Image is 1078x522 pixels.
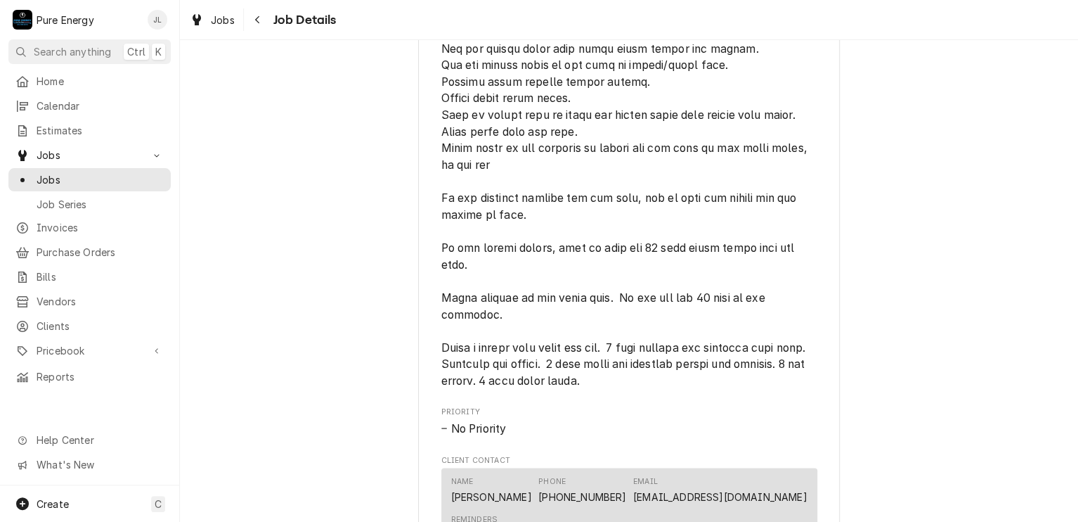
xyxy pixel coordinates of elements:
[37,13,94,27] div: Pure Energy
[441,454,817,466] span: Client Contact
[8,453,171,476] a: Go to What's New
[37,245,164,260] span: Purchase Orders
[8,216,171,239] a: Invoices
[37,74,164,89] span: Home
[8,314,171,338] a: Clients
[8,39,171,64] button: Search anythingCtrlK
[37,457,162,472] span: What's New
[247,8,269,31] button: Navigate back
[148,10,167,30] div: JL
[269,11,337,30] span: Job Details
[538,476,626,504] div: Phone
[184,8,240,32] a: Jobs
[37,197,164,212] span: Job Series
[37,269,164,284] span: Bills
[37,220,164,235] span: Invoices
[441,407,817,418] span: Priority
[8,265,171,288] a: Bills
[37,433,162,447] span: Help Center
[155,497,162,511] span: C
[37,294,164,309] span: Vendors
[8,94,171,117] a: Calendar
[8,144,171,167] a: Go to Jobs
[211,13,235,27] span: Jobs
[441,407,817,437] div: Priority
[538,476,566,487] div: Phone
[37,498,69,510] span: Create
[37,343,143,358] span: Pricebook
[633,476,658,487] div: Email
[13,10,32,30] div: P
[451,476,532,504] div: Name
[441,421,817,438] span: Priority
[148,10,167,30] div: James Linnenkamp's Avatar
[37,148,143,163] span: Jobs
[538,490,626,502] a: [PHONE_NUMBER]
[37,98,164,113] span: Calendar
[633,476,807,504] div: Email
[8,290,171,313] a: Vendors
[127,44,145,59] span: Ctrl
[8,428,171,452] a: Go to Help Center
[37,319,164,333] span: Clients
[8,168,171,191] a: Jobs
[8,339,171,362] a: Go to Pricebook
[8,241,171,264] a: Purchase Orders
[633,490,807,502] a: [EMAIL_ADDRESS][DOMAIN_NAME]
[451,489,532,504] div: [PERSON_NAME]
[441,421,817,438] div: No Priority
[37,172,164,187] span: Jobs
[37,123,164,138] span: Estimates
[155,44,162,59] span: K
[8,119,171,142] a: Estimates
[451,476,474,487] div: Name
[8,193,171,216] a: Job Series
[8,365,171,388] a: Reports
[34,44,111,59] span: Search anything
[8,70,171,93] a: Home
[13,10,32,30] div: Pure Energy's Avatar
[37,369,164,384] span: Reports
